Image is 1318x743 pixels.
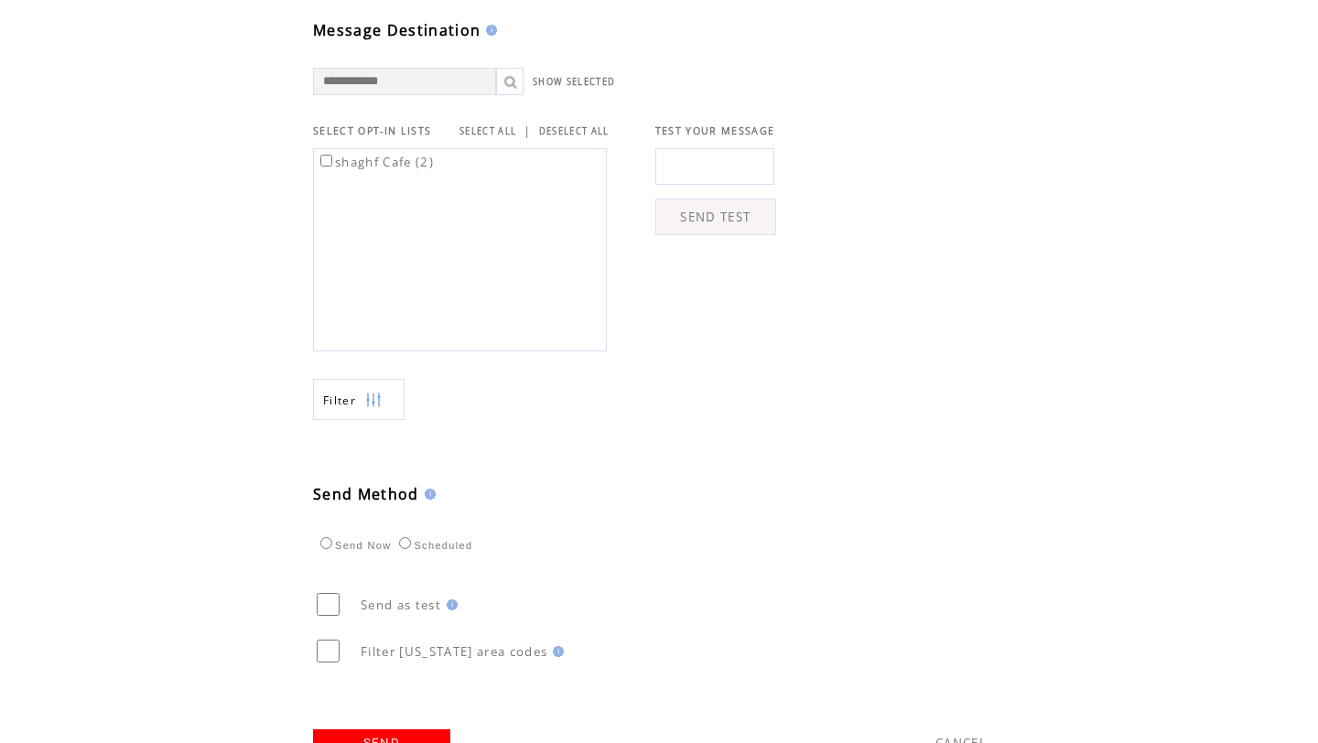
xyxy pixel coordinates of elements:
[313,20,481,40] span: Message Destination
[539,125,610,137] a: DESELECT ALL
[547,646,564,657] img: help.gif
[365,380,382,421] img: filters.png
[317,154,434,170] label: shaghf Cafe (2)
[316,540,391,551] label: Send Now
[394,540,472,551] label: Scheduled
[361,643,547,660] span: Filter [US_STATE] area codes
[313,124,431,137] span: SELECT OPT-IN LISTS
[533,76,615,88] a: SHOW SELECTED
[399,537,411,549] input: Scheduled
[361,597,441,613] span: Send as test
[524,123,531,139] span: |
[323,393,356,408] span: Show filters
[313,484,419,504] span: Send Method
[459,125,516,137] a: SELECT ALL
[655,124,775,137] span: TEST YOUR MESSAGE
[441,599,458,610] img: help.gif
[320,155,332,167] input: shaghf Cafe (2)
[313,379,405,420] a: Filter
[481,25,497,36] img: help.gif
[419,489,436,500] img: help.gif
[655,199,776,235] a: SEND TEST
[320,537,332,549] input: Send Now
